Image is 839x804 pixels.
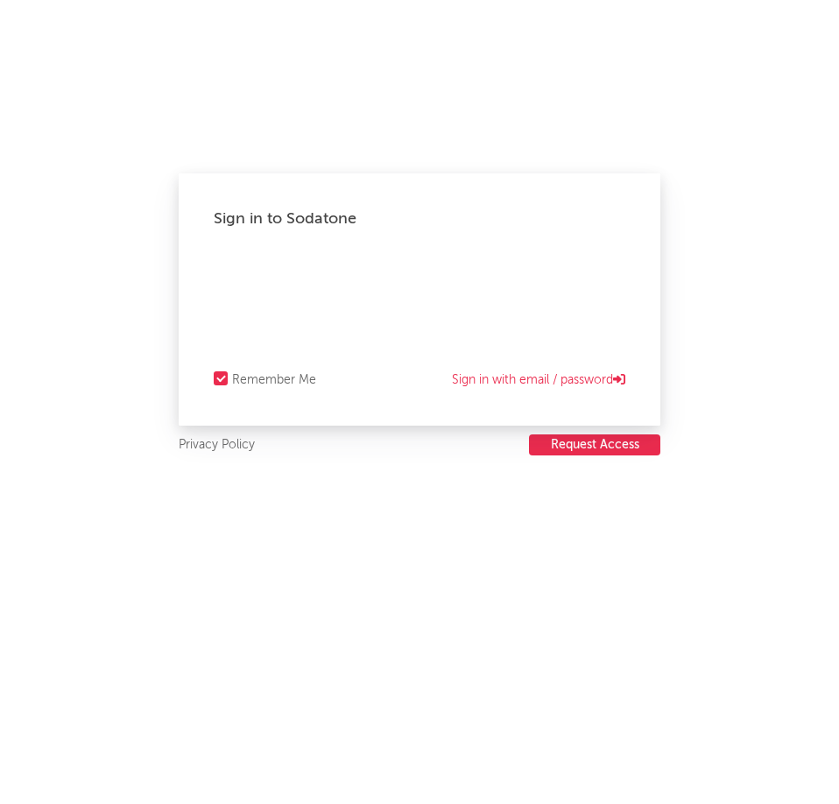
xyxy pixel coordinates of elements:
[529,434,660,455] button: Request Access
[232,370,316,391] div: Remember Me
[214,208,625,229] div: Sign in to Sodatone
[452,370,625,391] a: Sign in with email / password
[529,434,660,456] a: Request Access
[179,434,255,456] a: Privacy Policy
